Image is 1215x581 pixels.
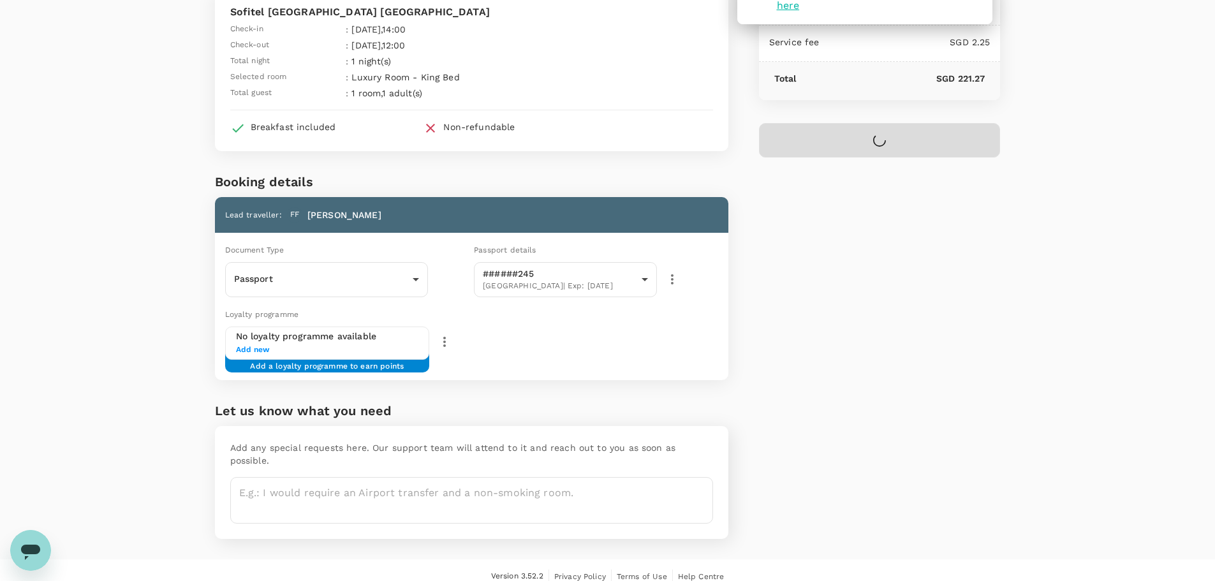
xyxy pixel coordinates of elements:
[351,87,564,99] p: 1 room , 1 adult(s)
[678,572,725,581] span: Help Centre
[225,210,282,219] span: Lead traveller :
[236,330,419,344] h6: No loyalty programme available
[474,246,536,254] span: Passport details
[230,39,269,52] span: Check-out
[443,121,515,133] div: Non-refundable
[225,246,284,254] span: Document Type
[617,572,667,581] span: Terms of Use
[225,263,429,295] div: Passport
[10,530,51,571] iframe: Button to launch messaging window
[351,39,564,52] p: [DATE] , 12:00
[236,344,419,357] span: Add new
[797,72,985,85] p: SGD 221.27
[483,280,637,293] span: [GEOGRAPHIC_DATA] | Exp: [DATE]
[554,572,606,581] span: Privacy Policy
[215,172,728,192] h6: Booking details
[483,267,637,280] p: ######245
[346,55,348,68] span: :
[230,4,713,20] p: Sofitel [GEOGRAPHIC_DATA] [GEOGRAPHIC_DATA]
[290,209,299,221] span: FF
[351,23,564,36] p: [DATE] , 14:00
[230,55,270,68] span: Total night
[307,209,381,221] p: [PERSON_NAME]
[351,55,564,68] p: 1 night(s)
[234,272,408,285] p: Passport
[774,72,797,85] p: Total
[230,71,287,84] span: Selected room
[225,310,299,319] span: Loyalty programme
[230,20,568,99] table: simple table
[250,360,404,362] span: Add a loyalty programme to earn points
[230,23,263,36] span: Check-in
[215,401,728,421] h6: Let us know what you need
[474,258,657,301] div: ######245[GEOGRAPHIC_DATA]| Exp: [DATE]
[769,36,820,48] p: Service fee
[251,121,336,133] div: Breakfast included
[346,87,348,99] span: :
[351,71,564,84] p: Luxury Room - King Bed
[346,39,348,52] span: :
[346,71,348,84] span: :
[819,36,990,48] p: SGD 2.25
[230,441,713,467] p: Add any special requests here. Our support team will attend to it and reach out to you as soon as...
[230,87,272,99] span: Total guest
[346,23,348,36] span: :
